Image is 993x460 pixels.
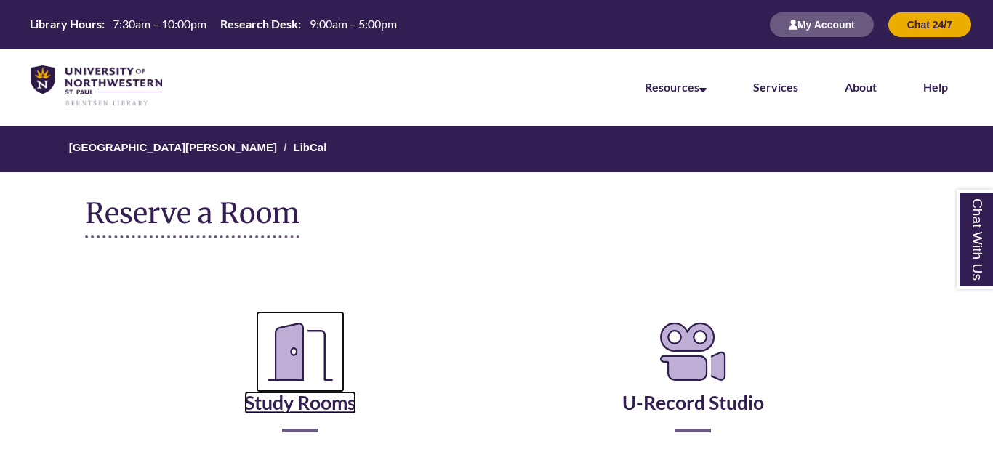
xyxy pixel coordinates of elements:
[888,18,971,31] a: Chat 24/7
[888,12,971,37] button: Chat 24/7
[622,355,764,414] a: U-Record Studio
[845,80,877,94] a: About
[24,16,402,32] table: Hours Today
[923,80,948,94] a: Help
[113,17,206,31] span: 7:30am – 10:00pm
[214,16,303,32] th: Research Desk:
[293,141,326,153] a: LibCal
[310,17,397,31] span: 9:00am – 5:00pm
[69,141,277,153] a: [GEOGRAPHIC_DATA][PERSON_NAME]
[645,80,707,94] a: Resources
[85,198,299,238] h1: Reserve a Room
[770,18,874,31] a: My Account
[753,80,798,94] a: Services
[24,16,402,33] a: Hours Today
[31,65,162,107] img: UNWSP Library Logo
[770,12,874,37] button: My Account
[24,16,107,32] th: Library Hours:
[244,355,356,414] a: Study Rooms
[85,126,907,172] nav: Breadcrumb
